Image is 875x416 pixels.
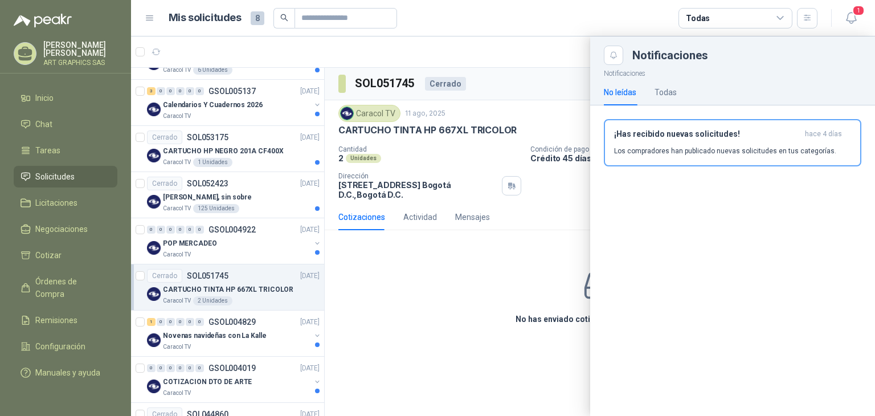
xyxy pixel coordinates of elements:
button: Close [604,46,623,65]
a: Cotizar [14,244,117,266]
a: Órdenes de Compra [14,271,117,305]
span: 8 [251,11,264,25]
span: Órdenes de Compra [35,275,107,300]
a: Manuales y ayuda [14,362,117,384]
span: Manuales y ayuda [35,366,100,379]
button: ¡Has recibido nuevas solicitudes!hace 4 días Los compradores han publicado nuevas solicitudes en ... [604,119,861,166]
span: Negociaciones [35,223,88,235]
span: 1 [852,5,865,16]
span: search [280,14,288,22]
div: No leídas [604,86,636,99]
div: Notificaciones [632,50,861,61]
img: Logo peakr [14,14,72,27]
span: Chat [35,118,52,130]
span: Solicitudes [35,170,75,183]
a: Solicitudes [14,166,117,187]
p: Los compradores han publicado nuevas solicitudes en tus categorías. [614,146,836,156]
p: ART GRAPHICS SAS [43,59,117,66]
span: Cotizar [35,249,62,262]
a: Negociaciones [14,218,117,240]
a: Licitaciones [14,192,117,214]
span: Inicio [35,92,54,104]
span: Tareas [35,144,60,157]
span: Configuración [35,340,85,353]
a: Configuración [14,336,117,357]
h3: ¡Has recibido nuevas solicitudes! [614,129,800,139]
span: Licitaciones [35,197,77,209]
p: Notificaciones [590,65,875,79]
span: hace 4 días [805,129,842,139]
a: Inicio [14,87,117,109]
p: [PERSON_NAME] [PERSON_NAME] [43,41,117,57]
div: Todas [686,12,710,25]
a: Remisiones [14,309,117,331]
a: Tareas [14,140,117,161]
a: Chat [14,113,117,135]
div: Todas [655,86,677,99]
button: 1 [841,8,861,28]
span: Remisiones [35,314,77,327]
h1: Mis solicitudes [169,10,242,26]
